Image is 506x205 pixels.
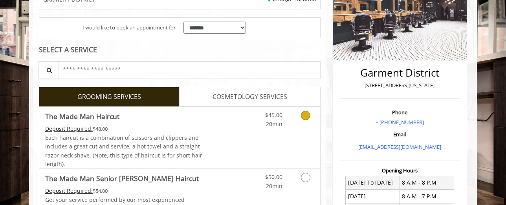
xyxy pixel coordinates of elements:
[45,124,203,133] div: $48.00
[376,119,424,126] a: + [PHONE_NUMBER]
[265,173,282,181] span: $50.00
[266,120,282,128] span: 20min
[400,190,454,203] td: 8 A.M - 7 P.M
[213,92,287,102] span: COSMETOLOGY SERVICES
[341,81,458,90] p: [STREET_ADDRESS][US_STATE]
[265,111,282,119] span: $45.00
[45,173,199,184] b: The Made Man Senior [PERSON_NAME] Haircut
[400,176,454,189] td: 8 A.M - 8 P.M
[39,46,321,53] div: SELECT A SERVICE
[45,187,203,195] div: $54.00
[77,92,141,102] span: GROOMING SERVICES
[82,24,176,32] span: I would like to book an appointment for
[341,110,458,115] h3: Phone
[346,176,400,189] td: [DATE] To [DATE]
[341,132,458,137] h3: Email
[45,187,93,194] span: This service needs some Advance to be paid before we block your appointment
[266,182,282,190] span: 20min
[339,168,460,173] h3: Opening Hours
[38,61,59,79] button: Service Search
[358,143,441,150] a: [EMAIL_ADDRESS][DOMAIN_NAME]
[45,111,119,122] b: The Made Man Haircut
[346,190,400,203] td: [DATE]
[341,67,458,79] h2: Garment District
[45,134,202,168] span: Each haircut is a combination of scissors and clippers and includes a great cut and service, a ho...
[45,125,93,132] span: This service needs some Advance to be paid before we block your appointment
